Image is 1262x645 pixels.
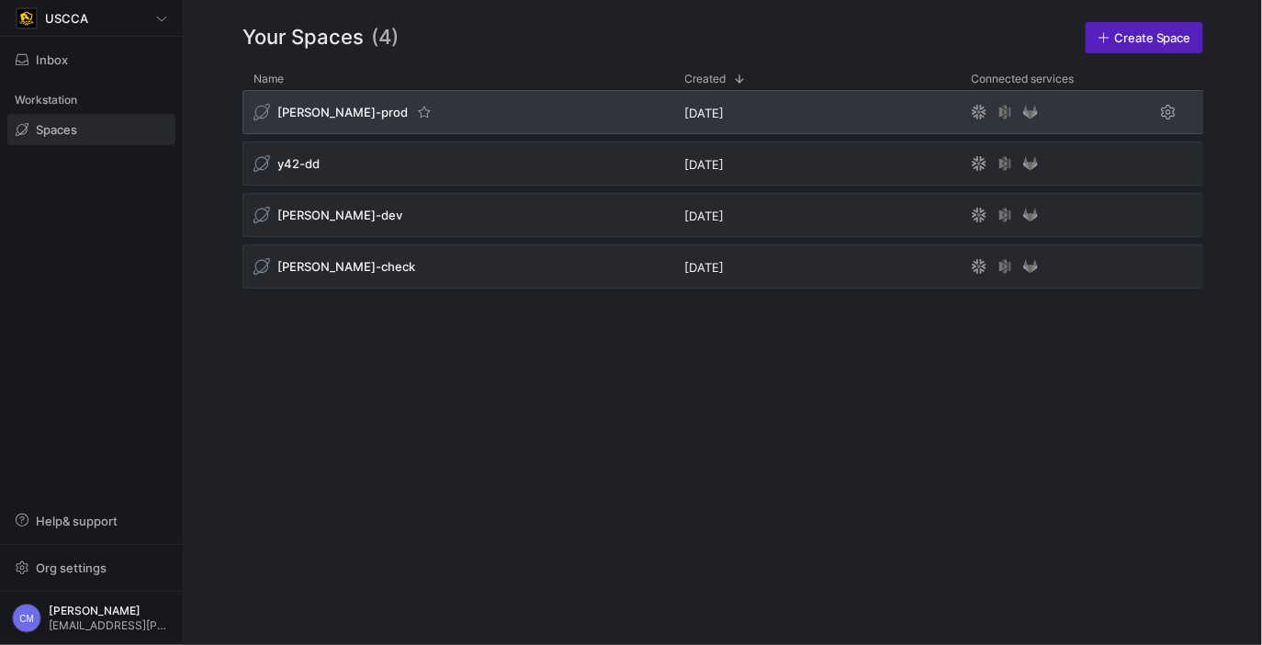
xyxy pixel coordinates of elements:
[1114,30,1191,45] span: Create Space
[371,22,399,53] span: (4)
[7,86,175,114] div: Workstation
[7,599,175,638] button: CM[PERSON_NAME][EMAIL_ADDRESS][PERSON_NAME][DOMAIN_NAME]
[277,156,320,171] span: y42-dd
[36,514,118,528] span: Help & support
[254,73,284,85] span: Name
[7,562,175,577] a: Org settings
[36,122,77,137] span: Spaces
[49,619,171,632] span: [EMAIL_ADDRESS][PERSON_NAME][DOMAIN_NAME]
[685,157,725,172] span: [DATE]
[242,193,1204,244] div: Press SPACE to select this row.
[12,604,41,633] div: CM
[1086,22,1203,53] a: Create Space
[45,11,88,26] span: USCCA
[7,114,175,145] a: Spaces
[36,560,107,575] span: Org settings
[972,73,1075,85] span: Connected services
[277,208,402,222] span: [PERSON_NAME]-dev
[277,259,415,274] span: [PERSON_NAME]-check
[7,44,175,75] button: Inbox
[242,90,1204,141] div: Press SPACE to select this row.
[685,106,725,120] span: [DATE]
[242,22,364,53] span: Your Spaces
[17,9,36,28] img: https://storage.googleapis.com/y42-prod-data-exchange/images/uAsz27BndGEK0hZWDFeOjoxA7jCwgK9jE472...
[242,244,1204,296] div: Press SPACE to select this row.
[49,605,171,617] span: [PERSON_NAME]
[7,552,175,583] button: Org settings
[685,209,725,223] span: [DATE]
[242,141,1204,193] div: Press SPACE to select this row.
[36,52,68,67] span: Inbox
[277,105,408,119] span: [PERSON_NAME]-prod
[685,73,727,85] span: Created
[685,260,725,275] span: [DATE]
[7,505,175,537] button: Help& support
